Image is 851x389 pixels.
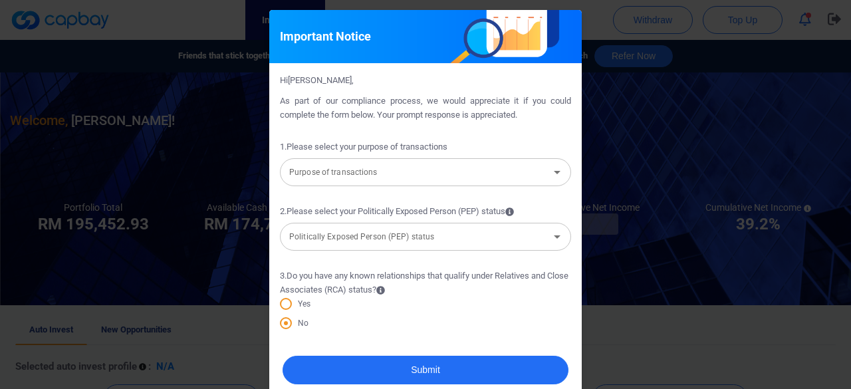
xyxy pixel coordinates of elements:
p: Hi [PERSON_NAME] , [280,74,571,88]
button: Submit [283,356,568,384]
h5: Important Notice [280,29,371,45]
p: As part of our compliance process, we would appreciate it if you could complete the form below. Y... [280,94,571,122]
span: No [292,317,308,329]
span: 1 . Please select your purpose of transactions [280,140,447,154]
span: 2 . Please select your Politically Exposed Person (PEP) status [280,205,514,219]
button: Open [548,227,566,246]
span: 3 . Do you have any known relationships that qualify under Relatives and Close Associates (RCA) s... [280,269,571,297]
span: Yes [292,298,310,310]
button: Open [548,163,566,182]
